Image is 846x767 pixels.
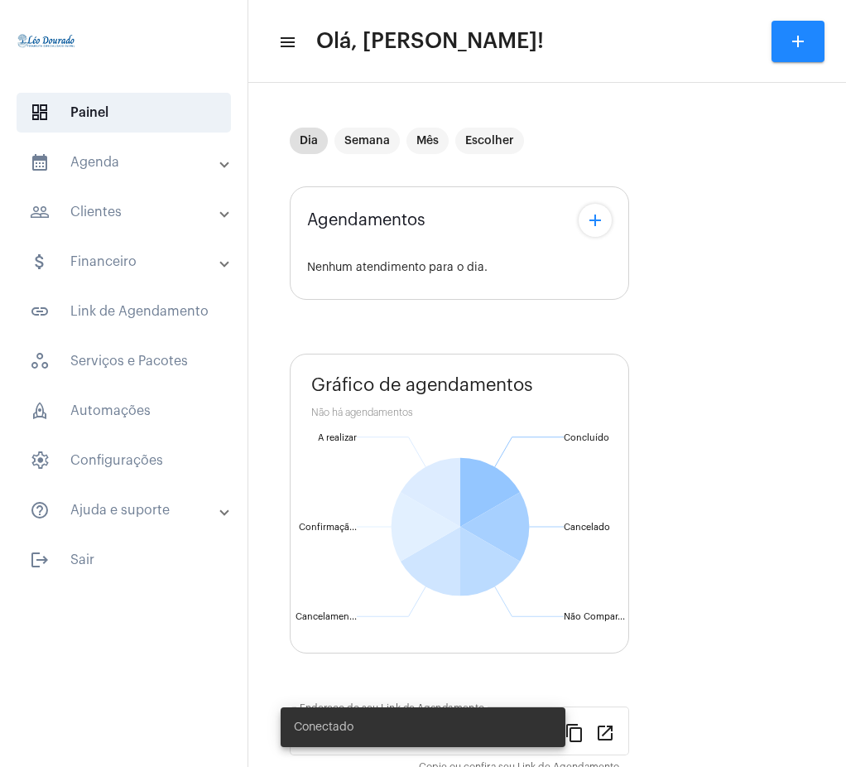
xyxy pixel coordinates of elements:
span: sidenav icon [30,103,50,123]
mat-chip: Semana [334,128,400,154]
span: Serviços e Pacotes [17,341,231,381]
mat-icon: sidenav icon [30,252,50,272]
span: Olá, [PERSON_NAME]! [316,28,544,55]
span: sidenav icon [30,401,50,421]
mat-icon: sidenav icon [30,152,50,172]
span: Gráfico de agendamentos [311,375,533,395]
mat-chip: Dia [290,128,328,154]
mat-icon: open_in_new [595,722,615,742]
div: Nenhum atendimento para o dia. [307,262,612,274]
text: A realizar [318,433,357,442]
mat-panel-title: Financeiro [30,252,221,272]
span: Link de Agendamento [17,292,231,331]
mat-expansion-panel-header: sidenav iconFinanceiro [10,242,248,282]
mat-icon: sidenav icon [30,550,50,570]
span: Sair [17,540,231,580]
mat-chip: Escolher [455,128,524,154]
mat-panel-title: Clientes [30,202,221,222]
mat-panel-title: Ajuda e suporte [30,500,221,520]
span: Painel [17,93,231,133]
mat-icon: sidenav icon [30,500,50,520]
mat-panel-title: Agenda [30,152,221,172]
mat-icon: sidenav icon [30,301,50,321]
span: Configurações [17,441,231,480]
mat-expansion-panel-header: sidenav iconAjuda e suporte [10,490,248,530]
text: Cancelamen... [296,612,357,621]
span: Agendamentos [307,211,425,229]
mat-expansion-panel-header: sidenav iconClientes [10,192,248,232]
mat-icon: sidenav icon [278,32,295,52]
img: 4c910ca3-f26c-c648-53c7-1a2041c6e520.jpg [13,8,79,75]
text: Cancelado [564,523,610,532]
mat-expansion-panel-header: sidenav iconAgenda [10,142,248,182]
text: Concluído [564,433,609,442]
mat-icon: sidenav icon [30,202,50,222]
text: Confirmaçã... [299,523,357,533]
mat-icon: add [788,31,808,51]
text: Não Compar... [564,612,625,621]
span: sidenav icon [30,451,50,470]
mat-icon: add [585,210,605,230]
mat-chip: Mês [406,128,449,154]
span: Automações [17,391,231,431]
span: Conectado [294,719,353,736]
span: sidenav icon [30,351,50,371]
